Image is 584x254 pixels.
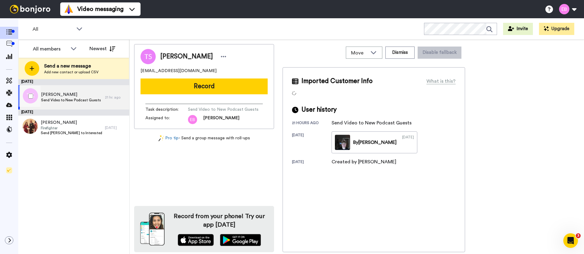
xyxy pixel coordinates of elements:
button: Newest [85,43,120,55]
img: playstore [220,234,261,246]
span: Send a new message [44,62,99,70]
span: Task description : [145,106,188,113]
span: Add new contact or upload CSV [44,70,99,75]
img: 5796606d-ca03-4fab-9be5-64713e828d55-thumb.jpg [335,135,350,150]
span: [PERSON_NAME] [160,52,213,61]
div: Created by [PERSON_NAME] [332,158,396,165]
span: All [33,26,73,33]
div: - Send a group message with roll-ups [134,135,274,141]
img: d23d9b32-c472-48fa-8b40-bb47850900fb.jpg [23,119,38,134]
div: What is this? [426,78,456,85]
span: 3 [576,233,581,238]
div: [DATE] [292,159,332,165]
div: 21 hr. ago [105,95,126,100]
span: Assigned to: [145,115,188,124]
div: [DATE] [402,135,414,150]
div: All members [33,45,68,53]
button: Dismiss [385,47,415,59]
div: [DATE] [292,133,332,153]
div: [DATE] [18,110,129,116]
img: eb.png [188,115,197,124]
span: User history [301,105,337,114]
div: [DATE] [105,125,126,130]
div: By [PERSON_NAME] [353,139,397,146]
span: Video messaging [77,5,123,13]
span: Send [PERSON_NAME] to Interested Attendees [41,130,102,135]
button: Invite [503,23,533,35]
img: Image of Tullio Siragusa [141,49,156,64]
button: Upgrade [539,23,574,35]
img: bj-logo-header-white.svg [7,5,53,13]
img: appstore [178,234,214,246]
img: magic-wand.svg [158,135,164,141]
span: Send Video to New Podcast Guests [188,106,259,113]
span: [PERSON_NAME] [41,92,101,98]
button: Record [141,78,268,94]
img: Checklist.svg [6,167,12,173]
h4: Record from your phone! Try our app [DATE] [171,212,268,229]
span: Send Video to New Podcast Guests [41,98,101,103]
button: Disable fallback [418,47,461,59]
a: By[PERSON_NAME][DATE] [332,131,417,153]
span: [EMAIL_ADDRESS][DOMAIN_NAME] [141,68,217,74]
div: [DATE] [18,79,129,85]
div: 21 hours ago [292,120,332,127]
a: Pro tip [158,135,179,141]
img: vm-color.svg [64,4,74,14]
iframe: Intercom live chat [563,233,578,248]
span: Firefighter [41,126,102,130]
div: Send Video to New Podcast Guests [332,119,412,127]
span: Imported Customer Info [301,77,373,86]
span: [PERSON_NAME] [203,115,239,124]
span: Move [351,49,367,57]
span: [PERSON_NAME] [41,120,102,126]
img: download [140,213,165,245]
